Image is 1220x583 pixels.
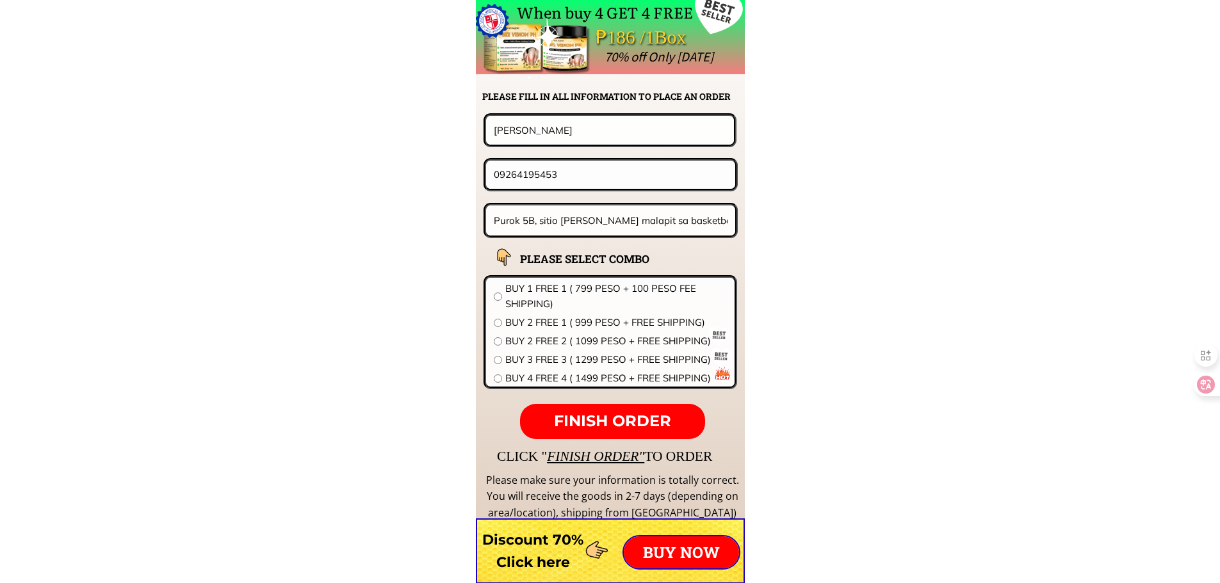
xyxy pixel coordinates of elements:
[505,371,727,386] span: BUY 4 FREE 4 ( 1499 PESO + FREE SHIPPING)
[547,449,644,464] span: FINISH ORDER"
[505,281,727,312] span: BUY 1 FREE 1 ( 799 PESO + 100 PESO FEE SHIPPING)
[596,22,722,52] div: ₱186 /1Box
[505,352,727,367] span: BUY 3 FREE 3 ( 1299 PESO + FREE SHIPPING)
[491,161,731,188] input: Phone number
[605,46,1000,68] div: 70% off Only [DATE]
[497,445,1086,467] div: CLICK " TO ORDER
[484,472,740,522] div: Please make sure your information is totally correct. You will receive the goods in 2-7 days (dep...
[624,536,739,568] p: BUY NOW
[505,315,727,330] span: BUY 2 FREE 1 ( 999 PESO + FREE SHIPPING)
[476,529,590,573] h3: Discount 70% Click here
[491,205,731,236] input: Address
[554,411,671,430] span: FINISH ORDER
[491,116,729,144] input: Your name
[520,250,681,268] h2: PLEASE SELECT COMBO
[505,333,727,349] span: BUY 2 FREE 2 ( 1099 PESO + FREE SHIPPING)
[482,90,744,104] h2: PLEASE FILL IN ALL INFORMATION TO PLACE AN ORDER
